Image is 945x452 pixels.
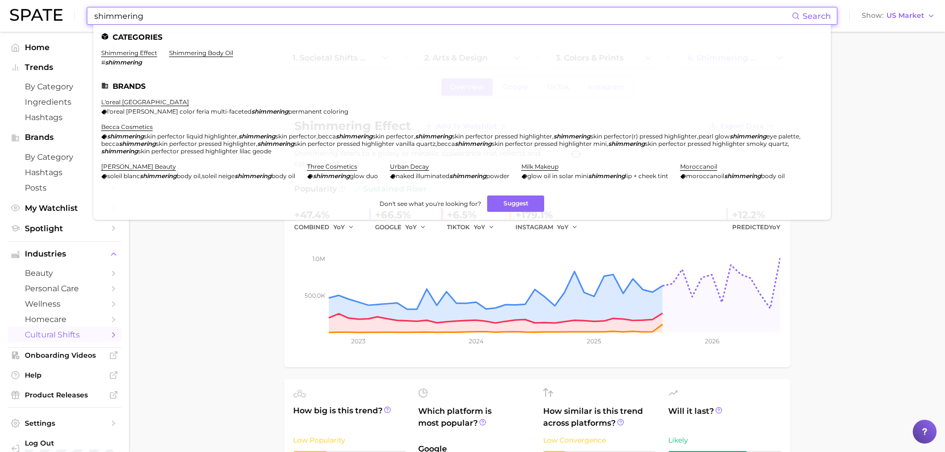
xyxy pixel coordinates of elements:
a: My Watchlist [8,200,121,216]
span: How similar is this trend across platforms? [543,405,656,429]
em: shimmering [119,140,156,147]
span: becca [101,140,119,147]
em: shimmering [455,140,492,147]
span: soleil blanc [107,172,140,180]
a: Posts [8,180,121,195]
span: soleil neige [202,172,235,180]
tspan: 2024 [469,337,484,345]
span: Ingredients [25,97,104,107]
span: glow duo [350,172,378,180]
span: Show [862,13,883,18]
span: Predicted [732,221,780,233]
span: Spotlight [25,224,104,233]
a: Hashtags [8,165,121,180]
button: YoY [557,221,578,233]
span: Don't see what you're looking for? [379,200,481,207]
a: Help [8,368,121,383]
div: , , , , , , , , , , [101,132,811,155]
em: shimmering [107,132,144,140]
span: YoY [769,223,780,231]
div: GOOGLE [375,221,433,233]
em: shimmering [608,140,645,147]
span: Trends [25,63,104,72]
span: My Watchlist [25,203,104,213]
img: SPATE [10,9,63,21]
span: Hashtags [25,168,104,177]
span: Hashtags [25,113,104,122]
span: Will it last? [668,405,781,429]
input: Search here for a brand, industry, or ingredient [93,7,792,24]
div: TIKTOK [447,221,502,233]
button: ShowUS Market [859,9,938,22]
em: shimmering [724,172,761,180]
button: YoY [405,221,427,233]
a: [PERSON_NAME] beauty [101,163,176,170]
div: Likely [668,434,781,446]
span: becca [318,132,336,140]
button: Industries [8,247,121,261]
span: US Market [886,13,924,18]
a: becca cosmetics [101,123,153,130]
span: Onboarding Videos [25,351,104,360]
div: Low Convergence [543,434,656,446]
em: shimmering [105,59,142,66]
span: by Category [25,82,104,91]
span: skin perfector pressed highlighter vanilla quartz [294,140,436,147]
a: by Category [8,149,121,165]
span: beauty [25,268,104,278]
span: Home [25,43,104,52]
span: powder [486,172,509,180]
span: Help [25,371,104,380]
em: shimmering [313,172,350,180]
a: Ingredients [8,94,121,110]
tspan: 2026 [704,337,719,345]
a: shimmering effect [101,49,157,57]
em: shimmering [336,132,373,140]
a: Onboarding Videos [8,348,121,363]
button: YoY [333,221,355,233]
span: skin perfector pressed highlighter [452,132,552,140]
span: body oil [177,172,200,180]
a: Product Releases [8,387,121,402]
a: Home [8,40,121,55]
a: l'oreal [GEOGRAPHIC_DATA] [101,98,189,106]
span: skin perfector [275,132,316,140]
a: moroccanoil [680,163,717,170]
button: Trends [8,60,121,75]
span: pearl glow [698,132,730,140]
a: personal care [8,281,121,296]
li: Categories [101,33,823,41]
div: , [101,172,295,180]
span: Log Out [25,439,120,448]
button: Suggest [487,195,544,212]
a: wellness [8,296,121,312]
tspan: 2025 [587,337,601,345]
em: shimmering [252,108,288,115]
span: YoY [557,223,568,231]
a: beauty [8,265,121,281]
a: urban decay [390,163,429,170]
button: Brands [8,130,121,145]
span: skin perfector pressed highlighter [156,140,256,147]
span: by Category [25,152,104,162]
a: Settings [8,416,121,431]
span: skin perfector pressed highlighter smoky quartz [645,140,788,147]
button: YoY [474,221,495,233]
a: milk makeup [521,163,559,170]
span: glow oil in solar mini [527,172,588,180]
a: homecare [8,312,121,327]
span: skin perfector pressed highlighter lilac geode [138,147,271,155]
span: lip + cheek tint [625,172,668,180]
span: How big is this trend? [293,405,406,429]
span: wellness [25,299,104,309]
span: Which platform is most popular? [418,405,531,438]
em: shimmering [140,172,177,180]
a: Spotlight [8,221,121,236]
span: Search [803,11,831,21]
tspan: 2023 [351,337,366,345]
span: YoY [333,223,345,231]
span: personal care [25,284,104,293]
span: # [101,59,105,66]
a: cultural shifts [8,327,121,342]
div: combined [294,221,361,233]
